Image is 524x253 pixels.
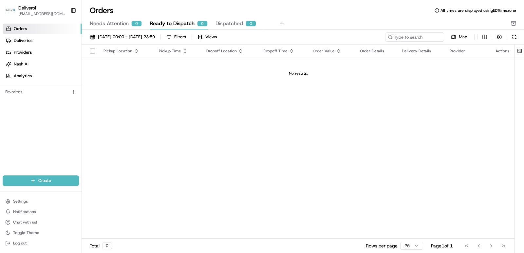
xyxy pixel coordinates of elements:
[3,24,82,34] a: Orders
[440,8,516,13] span: All times are displayed using EDT timezone
[205,34,217,40] span: Views
[13,230,39,235] span: Toggle Theme
[13,209,36,214] span: Notifications
[7,7,20,20] img: Nash
[431,243,453,249] div: Page 1 of 1
[450,48,485,54] div: Provider
[195,32,220,42] button: Views
[7,26,119,37] p: Welcome 👋
[5,6,16,15] img: Deliverol
[3,35,82,46] a: Deliveries
[3,239,79,248] button: Log out
[90,20,129,27] span: Needs Attention
[510,32,519,42] button: Refresh
[14,38,32,44] span: Deliveries
[264,48,303,54] div: Dropoff Time
[87,32,158,42] button: [DATE] 00:00 - [DATE] 23:59
[7,96,12,101] div: 📗
[313,48,349,54] div: Order Value
[55,96,61,101] div: 💻
[14,73,32,79] span: Analytics
[3,3,68,18] button: DeliverolDeliverol[EMAIL_ADDRESS][DOMAIN_NAME]
[13,220,37,225] span: Chat with us!
[3,87,79,97] div: Favorites
[159,48,196,54] div: Pickup Time
[3,47,82,58] a: Providers
[111,64,119,72] button: Start new chat
[38,178,51,184] span: Create
[14,49,32,55] span: Providers
[14,26,27,32] span: Orders
[13,95,50,101] span: Knowledge Base
[7,63,18,74] img: 1736555255976-a54dd68f-1ca7-489b-9aae-adbdc363a1c4
[22,63,107,69] div: Start new chat
[17,42,108,49] input: Clear
[3,228,79,237] button: Toggle Theme
[3,207,79,216] button: Notifications
[385,32,444,42] input: Type to search
[402,48,439,54] div: Delivery Details
[3,59,82,69] a: Nash AI
[102,242,112,249] div: 0
[3,218,79,227] button: Chat with us!
[4,92,53,104] a: 📗Knowledge Base
[459,34,467,40] span: Map
[3,71,82,81] a: Analytics
[174,34,186,40] div: Filters
[46,111,79,116] a: Powered byPylon
[3,197,79,206] button: Settings
[215,20,243,27] span: Dispatched
[103,48,148,54] div: Pickup Location
[3,175,79,186] button: Create
[13,241,27,246] span: Log out
[90,242,112,249] div: Total
[150,20,195,27] span: Ready to Dispatch
[18,11,65,16] button: [EMAIL_ADDRESS][DOMAIN_NAME]
[90,5,114,16] h1: Orders
[62,95,105,101] span: API Documentation
[18,5,36,11] button: Deliverol
[246,21,256,27] div: 0
[131,21,142,27] div: 0
[360,48,391,54] div: Order Details
[197,21,208,27] div: 0
[163,32,189,42] button: Filters
[84,71,512,76] div: No results.
[13,199,28,204] span: Settings
[98,34,155,40] span: [DATE] 00:00 - [DATE] 23:59
[496,48,509,54] div: Actions
[22,69,83,74] div: We're available if you need us!
[366,243,398,249] p: Rows per page
[65,111,79,116] span: Pylon
[14,61,28,67] span: Nash AI
[206,48,253,54] div: Dropoff Location
[447,33,472,41] button: Map
[53,92,108,104] a: 💻API Documentation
